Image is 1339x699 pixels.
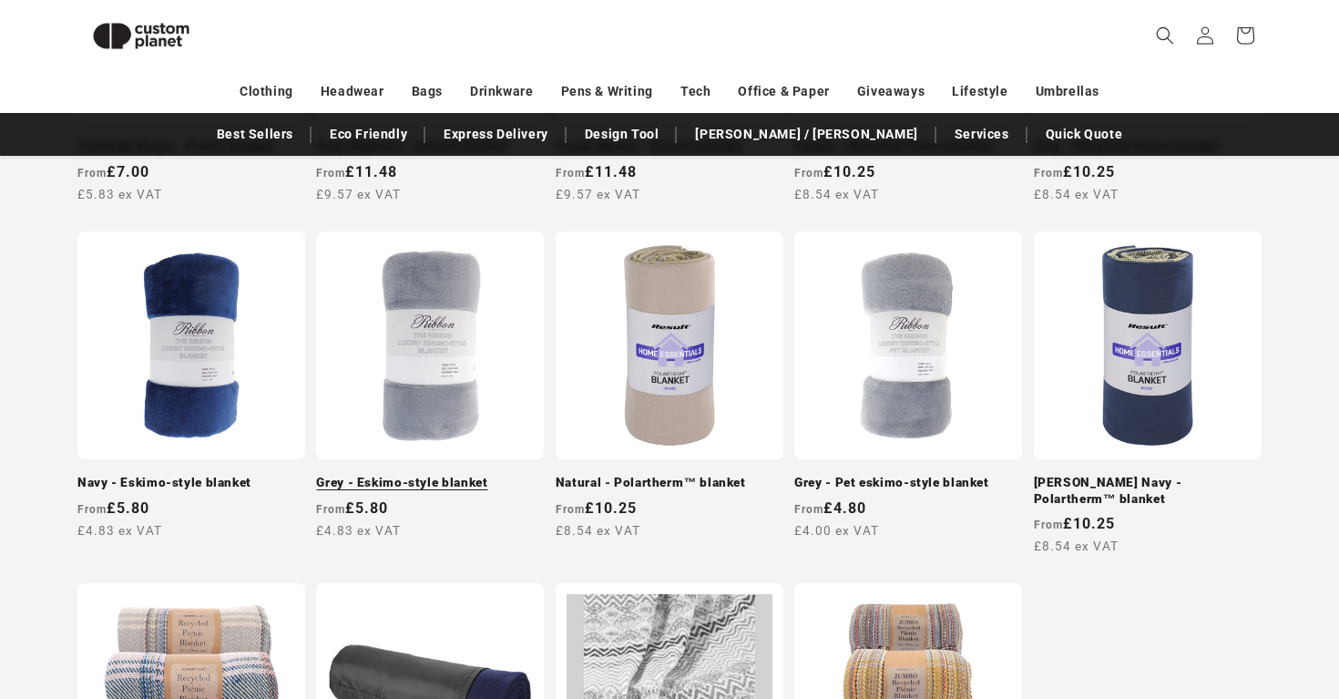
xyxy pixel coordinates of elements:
iframe: Chat Widget [1027,502,1339,699]
a: Lifestyle [952,76,1007,108]
img: Custom Planet [77,7,205,65]
a: Clothing [240,76,293,108]
a: Express Delivery [434,118,557,150]
a: Grey - Pet eskimo-style blanket [794,475,1022,491]
a: Pens & Writing [561,76,653,108]
a: Natural - Polartherm™ blanket [556,475,783,491]
a: Bags [412,76,443,108]
a: Drinkware [470,76,533,108]
a: Quick Quote [1037,118,1132,150]
a: Giveaways [857,76,925,108]
a: [PERSON_NAME] Navy - Polartherm™ blanket [1034,475,1262,507]
a: Office & Paper [738,76,829,108]
a: Navy - Eskimo-style blanket [77,475,305,491]
a: Umbrellas [1036,76,1099,108]
a: Tech [680,76,710,108]
a: Grey - Eskimo-style blanket [316,475,544,491]
summary: Search [1145,15,1185,56]
a: Headwear [321,76,384,108]
a: Eco Friendly [321,118,416,150]
a: [PERSON_NAME] / [PERSON_NAME] [686,118,926,150]
a: Design Tool [576,118,669,150]
a: Services [945,118,1018,150]
a: Best Sellers [208,118,302,150]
